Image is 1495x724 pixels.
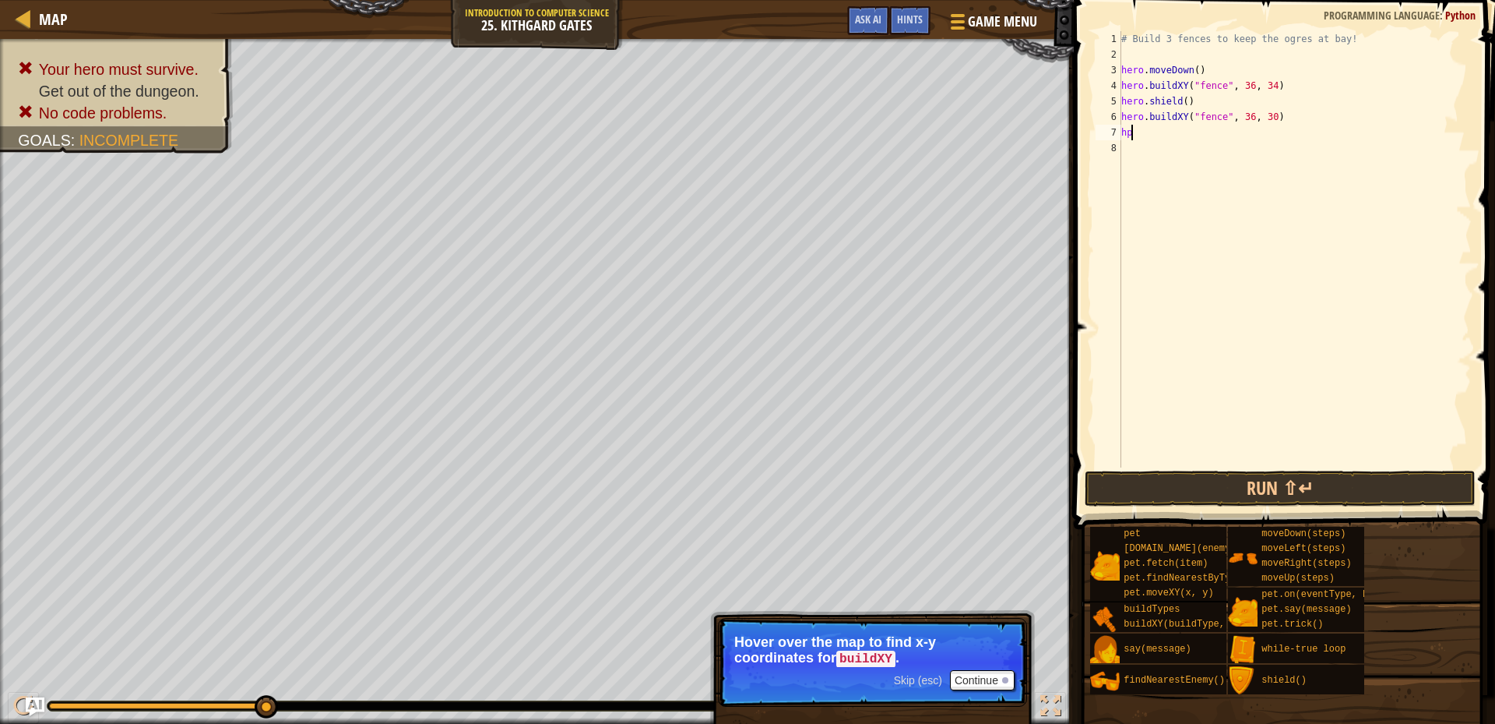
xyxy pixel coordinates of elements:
[1261,573,1335,584] span: moveUp(steps)
[8,692,39,724] button: Ctrl + P: Pause
[1096,62,1121,78] div: 3
[1261,528,1345,539] span: moveDown(steps)
[1440,8,1445,23] span: :
[1096,31,1121,47] div: 1
[1090,666,1120,696] img: portrait.png
[1228,635,1258,665] img: portrait.png
[1228,543,1258,573] img: portrait.png
[31,9,68,30] a: Map
[39,83,199,100] span: Get out of the dungeon.
[1096,140,1121,156] div: 8
[1085,471,1476,507] button: Run ⇧↵
[18,102,216,124] li: No code problems.
[1090,635,1120,665] img: portrait.png
[26,698,44,716] button: Ask AI
[1445,8,1476,23] span: Python
[79,132,178,149] span: Incomplete
[1124,558,1208,569] span: pet.fetch(item)
[71,132,79,149] span: :
[836,651,895,668] code: buildXY
[1090,551,1120,581] img: portrait.png
[18,132,71,149] span: Goals
[1096,125,1121,140] div: 7
[1324,8,1440,23] span: Programming language
[1261,558,1351,569] span: moveRight(steps)
[968,12,1037,32] span: Game Menu
[39,61,199,78] span: Your hero must survive.
[1096,78,1121,94] div: 4
[894,674,942,687] span: Skip (esc)
[1261,619,1323,630] span: pet.trick()
[39,104,167,122] span: No code problems.
[1124,619,1258,630] span: buildXY(buildType, x, y)
[1124,644,1191,655] span: say(message)
[1261,543,1345,554] span: moveLeft(steps)
[1124,573,1275,584] span: pet.findNearestByType(type)
[1261,604,1351,615] span: pet.say(message)
[39,9,68,30] span: Map
[1096,109,1121,125] div: 6
[847,6,889,35] button: Ask AI
[950,670,1015,690] button: Continue
[1035,692,1066,724] button: Toggle fullscreen
[1124,675,1225,686] span: findNearestEnemy()
[1124,604,1180,615] span: buildTypes
[1261,675,1307,686] span: shield()
[897,12,923,26] span: Hints
[1090,604,1120,634] img: portrait.png
[938,6,1046,43] button: Game Menu
[1261,589,1407,600] span: pet.on(eventType, handler)
[1228,597,1258,627] img: portrait.png
[1096,47,1121,62] div: 2
[855,12,881,26] span: Ask AI
[18,58,216,80] li: Your hero must survive.
[734,634,1011,667] p: Hover over the map to find x-y coordinates for .
[1124,543,1236,554] span: [DOMAIN_NAME](enemy)
[1096,94,1121,109] div: 5
[1124,528,1141,539] span: pet
[1261,644,1345,655] span: while-true loop
[18,80,216,102] li: Get out of the dungeon.
[1124,588,1213,599] span: pet.moveXY(x, y)
[1228,666,1258,696] img: portrait.png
